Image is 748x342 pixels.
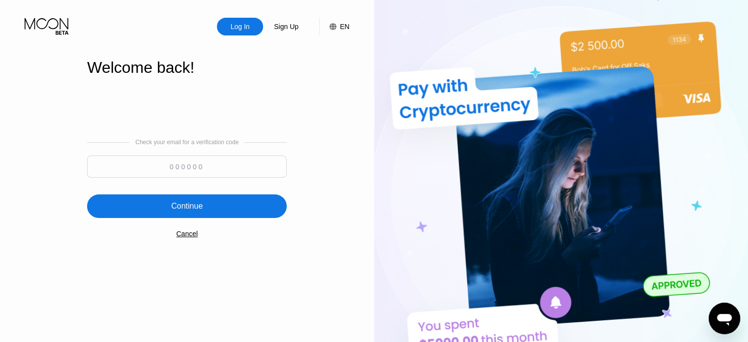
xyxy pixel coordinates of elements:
[319,18,349,35] div: EN
[171,201,203,211] div: Continue
[87,59,287,77] div: Welcome back!
[176,230,198,238] div: Cancel
[87,194,287,218] div: Continue
[135,139,239,146] div: Check your email for a verification code
[340,23,349,31] div: EN
[217,18,263,35] div: Log In
[263,18,309,35] div: Sign Up
[709,303,740,334] iframe: Button to launch messaging window
[230,22,251,31] div: Log In
[87,155,287,178] input: 000000
[273,22,299,31] div: Sign Up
